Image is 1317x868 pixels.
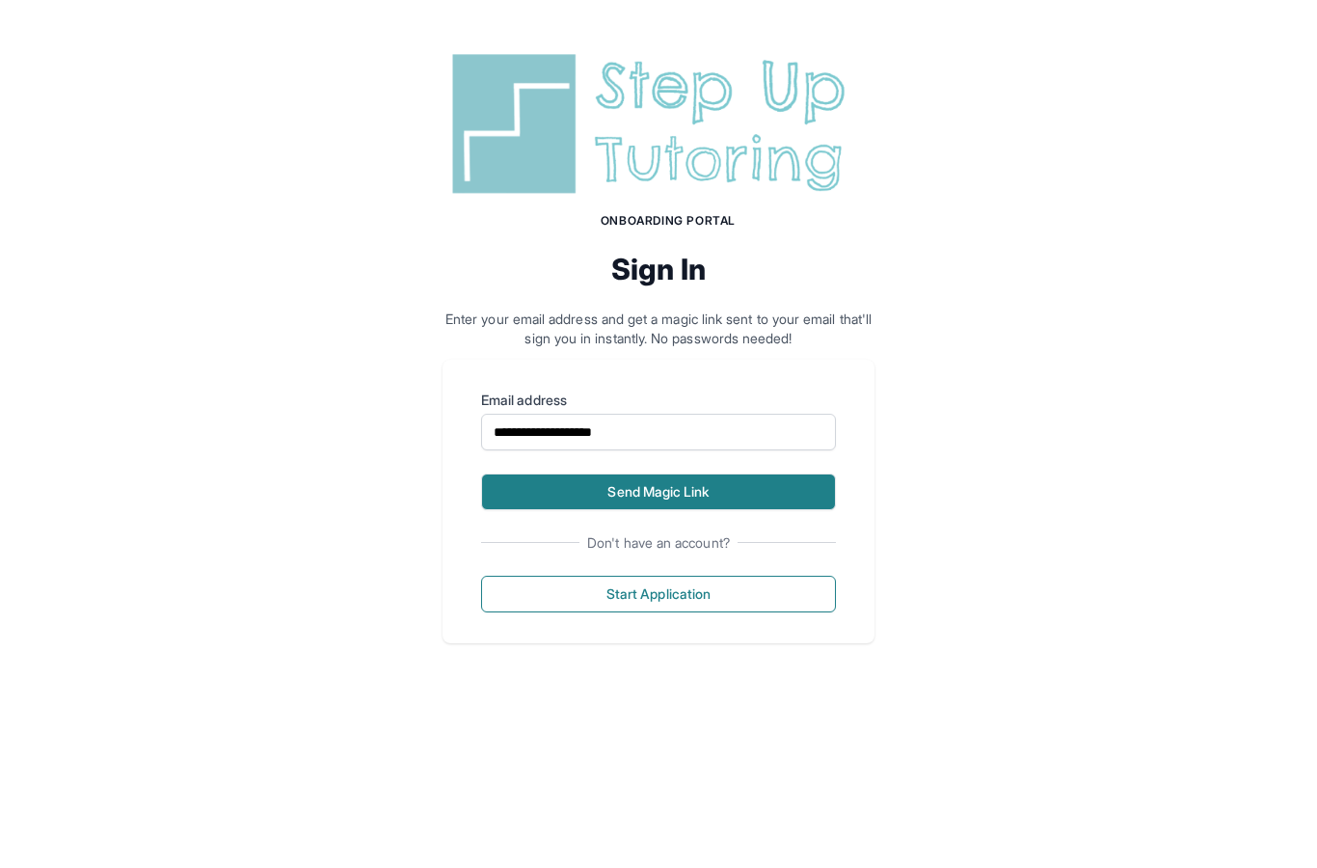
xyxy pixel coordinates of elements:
[481,576,836,612] button: Start Application
[579,533,738,553] span: Don't have an account?
[462,213,874,229] h1: Onboarding Portal
[481,474,836,510] button: Send Magic Link
[443,310,874,348] p: Enter your email address and get a magic link sent to your email that'll sign you in instantly. N...
[443,46,874,202] img: Step Up Tutoring horizontal logo
[443,252,874,286] h2: Sign In
[481,391,836,410] label: Email address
